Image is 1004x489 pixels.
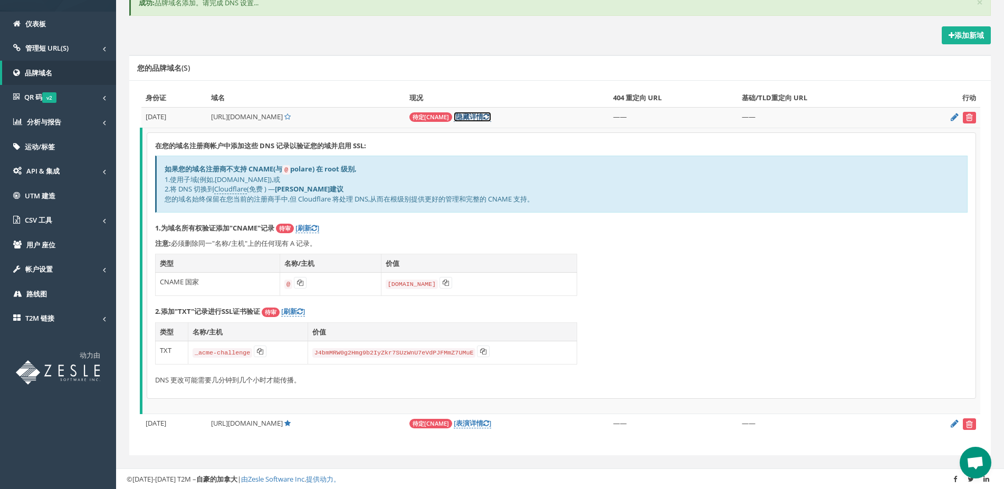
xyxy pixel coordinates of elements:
a: 提供动力。 [306,474,340,484]
span: 用户 座位 [26,240,55,250]
strong: 在您的域名注册商帐户中添加这些 DNS 记录以验证您的域并启用 SSL: [155,141,366,150]
span: 动力由 [80,350,100,360]
strong: 自豪的加拿大 [196,474,237,484]
span: 表演 [456,418,470,428]
th: 现况 [405,89,609,107]
th: 基础/TLD重定向 URL [738,89,904,107]
span: 帐户设置 [25,264,53,274]
th: 价值 [308,322,577,341]
th: 类型 [156,322,188,341]
a: 添加新域 [942,26,991,44]
b: [PERSON_NAME]建议 [275,184,343,194]
strong: 2.添加"TXT"记录进行SSL证书验证 [155,306,260,316]
a: Cloudflare [214,184,247,194]
h5: 您的品牌域名(S) [137,64,190,72]
code: @ [284,280,292,289]
span: [URL][DOMAIN_NAME] [211,418,283,428]
td: —— [609,107,738,128]
code: J4bmMRW0g2Hmg9b2IyZkr7SUzWnU7eVdPJFMmZ7UMuE [312,348,476,358]
div: ©[DATE]-[DATE] T2M – | . [127,474,993,484]
th: 价值 [381,254,577,273]
div: 1.使用子域(例如,[DOMAIN_NAME]),或 2.将 DNS 切换到 (免费 ) — 您的域名始终保留在您当前的注册商手中,但 Cloudflare 将处理 DNS,从而在根级别提供更好... [155,156,968,212]
a: [刷新] [295,223,319,233]
span: v2 [42,92,56,103]
span: 隐藏 [456,112,470,121]
span: 管理短 URL(S) [25,43,69,53]
a: 默认值 [284,418,291,428]
td: [DATE] [141,414,207,434]
span: T2M 链接 [25,313,54,323]
td: TXT [156,341,188,365]
b: 注意: [155,238,171,248]
th: 名称/主机 [280,254,381,273]
a: 设置默认值 [284,112,291,121]
span: QR 码 [24,92,56,102]
th: 身份证 [141,89,207,107]
a: [表演详情] [454,418,491,428]
span: CSV 工具 [25,215,52,225]
span: 待定[CNAME] [409,112,452,122]
span: 路线图 [26,289,47,299]
span: 待审 [262,308,280,317]
a: 由Zesle Software Inc [241,474,304,484]
code: [DOMAIN_NAME] [386,280,438,289]
span: [URL][DOMAIN_NAME] [211,112,283,121]
td: CNAME 国家 [156,273,280,296]
td: —— [609,414,738,434]
span: 待审 [276,224,294,233]
b: 如果您的域名注册商不支持 CNAME(与 polare) 在 root 级别, [165,164,357,174]
th: 类型 [156,254,280,273]
a: Open chat [960,447,991,478]
span: 运动/标签 [25,142,55,151]
th: 404 重定向 URL [609,89,738,107]
th: 行动 [904,89,981,107]
img: T2M URL 缩短器由 Zesle Software Inc. 提供支持 [16,360,100,385]
p: DNS 更改可能需要几分钟到几个小时才能传播。 [155,375,968,385]
p: 必须删除同一"名称/主机"上的任何现有 A 记录。 [155,238,968,248]
td: [DATE] [141,107,207,128]
span: 分析与报告 [27,117,61,127]
td: —— [738,107,904,128]
a: [隐藏详情] [454,112,491,122]
span: UTM 建造 [25,191,55,200]
span: API & 集成 [26,166,60,176]
strong: 1.为域名所有权验证添加"CNAME"记录 [155,223,274,233]
th: 域名 [207,89,406,107]
span: 待定[CNAME] [409,419,452,428]
td: —— [738,414,904,434]
code: _acme-challenge [193,348,252,358]
code: @ [282,165,290,175]
strong: 添加新域 [949,30,984,40]
a: [刷新] [281,306,305,317]
th: 名称/主机 [188,322,308,341]
span: 仪表板 [25,19,46,28]
span: 品牌域名 [25,68,52,78]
